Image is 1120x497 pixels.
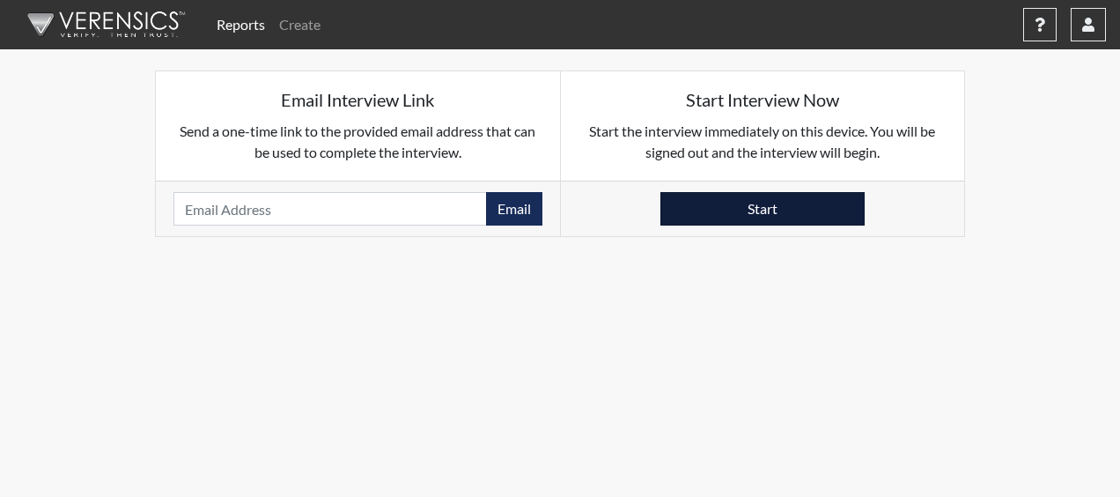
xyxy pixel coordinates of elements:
p: Send a one-time link to the provided email address that can be used to complete the interview. [173,121,542,163]
button: Email [486,192,542,226]
button: Start [660,192,865,226]
a: Create [272,7,328,42]
a: Reports [210,7,272,42]
h5: Start Interview Now [578,89,947,110]
h5: Email Interview Link [173,89,542,110]
input: Email Address [173,192,487,226]
p: Start the interview immediately on this device. You will be signed out and the interview will begin. [578,121,947,163]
